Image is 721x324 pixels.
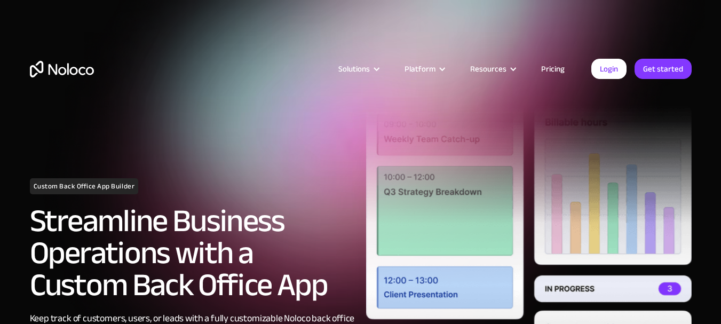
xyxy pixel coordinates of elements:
div: Platform [405,62,435,76]
div: Resources [470,62,506,76]
a: Pricing [528,62,578,76]
div: Platform [391,62,457,76]
a: Get started [635,59,692,79]
div: Solutions [325,62,391,76]
a: home [30,61,94,77]
h1: Custom Back Office App Builder [30,178,139,194]
a: Login [591,59,627,79]
div: Solutions [338,62,370,76]
h2: Streamline Business Operations with a Custom Back Office App [30,205,355,301]
div: Resources [457,62,528,76]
